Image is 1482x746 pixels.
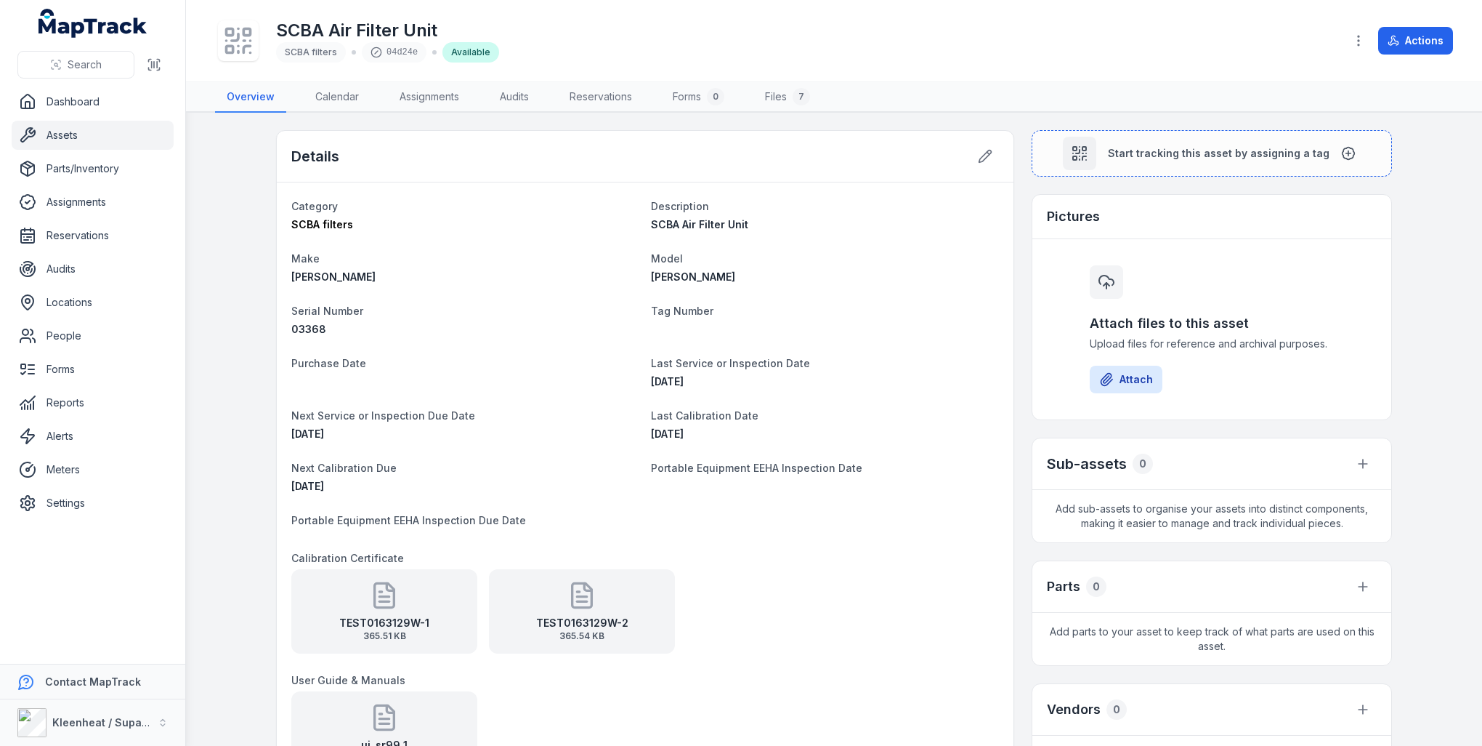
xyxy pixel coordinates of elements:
a: Reports [12,388,174,417]
span: Add sub-assets to organise your assets into distinct components, making it easier to manage and t... [1032,490,1391,542]
span: [PERSON_NAME] [651,270,735,283]
button: Search [17,51,134,79]
time: 06/11/2024, 12:00:00 am [651,428,684,440]
span: [PERSON_NAME] [291,270,376,283]
a: Overview [215,82,286,113]
span: Tag Number [651,305,713,317]
span: Description [651,200,709,212]
span: Search [68,57,102,72]
strong: Kleenheat / Supagas [52,716,161,729]
a: Assignments [388,82,471,113]
span: Add parts to your asset to keep track of what parts are used on this asset. [1032,613,1391,665]
span: Make [291,252,320,265]
div: 0 [1106,699,1127,720]
button: Start tracking this asset by assigning a tag [1032,130,1392,177]
strong: TEST0163129W-1 [339,616,429,630]
h3: Attach files to this asset [1090,313,1334,334]
button: Attach [1090,366,1162,393]
a: Audits [12,254,174,284]
a: MapTrack [39,9,147,38]
a: Meters [12,455,174,484]
div: 0 [1133,454,1153,474]
div: 0 [707,88,724,105]
a: Alerts [12,422,174,451]
h3: Pictures [1047,206,1100,227]
span: SCBA filters [285,47,337,57]
h3: Vendors [1047,699,1101,720]
span: Model [651,252,683,265]
a: Settings [12,489,174,518]
span: Upload files for reference and archival purposes. [1090,337,1334,351]
span: SCBA filters [291,218,353,230]
span: 03368 [291,323,326,335]
time: 06/11/2024, 12:00:00 am [651,375,684,388]
a: Reservations [558,82,644,113]
span: Portable Equipment EEHA Inspection Date [651,462,862,474]
span: [DATE] [291,428,324,440]
div: 7 [793,88,810,105]
a: Parts/Inventory [12,154,174,183]
a: Assets [12,121,174,150]
h2: Details [291,146,339,167]
span: User Guide & Manuals [291,674,405,686]
span: [DATE] [651,428,684,440]
a: Audits [488,82,540,113]
a: Assignments [12,188,174,217]
button: Actions [1378,27,1453,55]
span: Purchase Date [291,357,366,369]
span: Serial Number [291,305,363,317]
a: Reservations [12,221,174,250]
span: 365.54 KB [536,630,628,642]
span: 365.51 KB [339,630,429,642]
strong: Contact MapTrack [45,675,141,688]
a: Dashboard [12,87,174,116]
div: 04d24e [362,42,426,63]
a: Forms0 [661,82,736,113]
span: [DATE] [651,375,684,388]
h3: Parts [1047,577,1080,597]
span: Next Service or Inspection Due Date [291,409,475,422]
div: 0 [1086,577,1106,597]
div: Available [442,42,499,63]
time: 06/11/2025, 12:00:00 am [291,428,324,440]
span: Portable Equipment EEHA Inspection Due Date [291,514,526,526]
span: Category [291,200,338,212]
span: Calibration Certificate [291,552,404,564]
span: Start tracking this asset by assigning a tag [1108,146,1329,161]
span: SCBA Air Filter Unit [651,218,748,230]
span: [DATE] [291,480,324,492]
strong: TEST0163129W-2 [536,616,628,630]
span: Last Service or Inspection Date [651,357,810,369]
a: Files7 [753,82,822,113]
span: Next Calibration Due [291,462,397,474]
h2: Sub-assets [1047,454,1127,474]
a: Calendar [304,82,370,113]
span: Last Calibration Date [651,409,758,422]
time: 06/11/2025, 12:00:00 am [291,480,324,492]
a: People [12,321,174,350]
a: Locations [12,288,174,317]
h1: SCBA Air Filter Unit [276,19,499,42]
a: Forms [12,355,174,384]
